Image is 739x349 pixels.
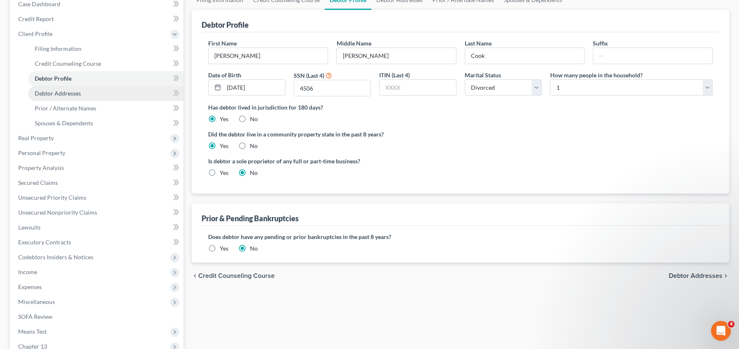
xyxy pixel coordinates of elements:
[12,235,183,250] a: Executory Contracts
[18,224,40,231] span: Lawsuits
[18,149,65,156] span: Personal Property
[28,86,183,101] a: Debtor Addresses
[220,169,228,177] label: Yes
[18,194,86,201] span: Unsecured Priority Claims
[35,60,101,67] span: Credit Counseling Course
[35,105,96,112] span: Prior / Alternate Names
[28,41,183,56] a: Filing Information
[220,115,228,123] label: Yes
[337,48,456,64] input: M.I
[18,253,93,261] span: Codebtors Insiders & Notices
[209,48,328,64] input: --
[12,220,183,235] a: Lawsuits
[18,328,47,335] span: Means Test
[12,175,183,190] a: Secured Claims
[35,120,93,127] span: Spouses & Dependents
[18,134,54,141] span: Real Property
[35,75,71,82] span: Debtor Profile
[294,71,324,80] label: SSN (Last 4)
[220,142,228,150] label: Yes
[711,321,731,341] iframe: Intercom live chat
[28,101,183,116] a: Prior / Alternate Names
[722,273,729,279] i: chevron_right
[465,48,584,64] input: --
[35,45,81,52] span: Filing Information
[12,160,183,175] a: Property Analysis
[202,213,299,223] div: Prior & Pending Bankruptcies
[250,169,258,177] label: No
[250,142,258,150] label: No
[294,80,371,96] input: XXXX
[250,115,258,123] label: No
[18,268,37,275] span: Income
[380,80,456,96] input: XXXX
[379,71,410,79] label: ITIN (Last 4)
[28,116,183,131] a: Spouses & Dependents
[550,71,642,79] label: How many people in the household?
[18,164,64,171] span: Property Analysis
[192,273,275,279] button: chevron_left Credit Counseling Course
[28,56,183,71] a: Credit Counseling Course
[465,71,501,79] label: Marital Status
[18,179,58,186] span: Secured Claims
[208,39,237,48] label: First Name
[18,283,42,290] span: Expenses
[18,209,97,216] span: Unsecured Nonpriority Claims
[198,273,275,279] span: Credit Counseling Course
[669,273,729,279] button: Debtor Addresses chevron_right
[224,80,285,96] input: MM/DD/YYYY
[208,103,713,112] label: Has debtor lived in jurisdiction for 180 days?
[192,273,198,279] i: chevron_left
[208,232,713,241] label: Does debtor have any pending or prior bankruptcies in the past 8 years?
[18,313,52,320] span: SOFA Review
[12,309,183,324] a: SOFA Review
[202,20,249,30] div: Debtor Profile
[465,39,492,48] label: Last Name
[18,0,60,7] span: Case Dashboard
[336,39,371,48] label: Middle Name
[35,90,81,97] span: Debtor Addresses
[728,321,734,327] span: 4
[18,30,52,37] span: Client Profile
[208,130,713,139] label: Did the debtor live in a community property state in the past 8 years?
[18,239,71,246] span: Executory Contracts
[250,244,258,253] label: No
[12,12,183,26] a: Credit Report
[593,48,712,64] input: --
[593,39,608,48] label: Suffix
[28,71,183,86] a: Debtor Profile
[12,190,183,205] a: Unsecured Priority Claims
[220,244,228,253] label: Yes
[208,157,456,165] label: Is debtor a sole proprietor of any full or part-time business?
[669,273,722,279] span: Debtor Addresses
[18,15,54,22] span: Credit Report
[18,298,55,305] span: Miscellaneous
[12,205,183,220] a: Unsecured Nonpriority Claims
[208,71,241,79] label: Date of Birth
